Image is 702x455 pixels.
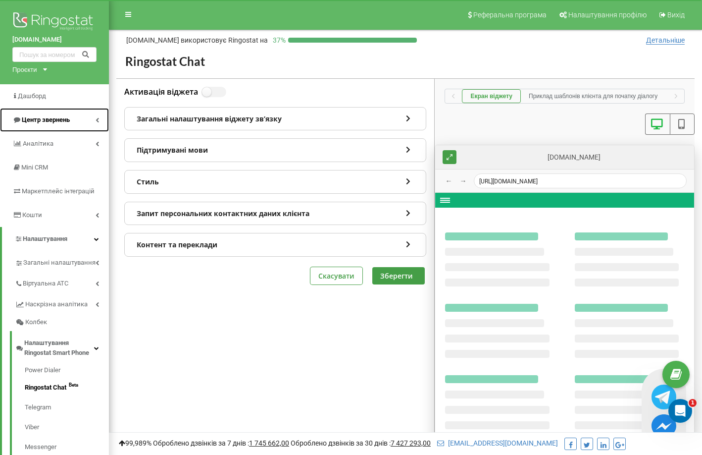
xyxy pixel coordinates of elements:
p: 37 % [268,35,288,45]
span: використовує Ringostat на [181,36,268,44]
button: → [457,175,469,187]
h2: Ringostat Chat [125,54,686,69]
a: Віртуальна АТС [15,272,109,292]
span: Оброблено дзвінків за 7 днів : [153,439,289,447]
button: Скасувати [310,267,362,284]
span: Маркетплейс інтеграцій [22,187,95,195]
a: [DOMAIN_NAME] [12,35,97,45]
a: Загальні налаштування [15,251,109,272]
button: Приклад шаблонів клієнта для початку діалогу [521,89,665,103]
img: Messenger [652,414,676,439]
a: Telegram [25,398,109,417]
div: Проєкти [12,64,37,74]
span: Дашборд [18,92,46,100]
label: Активація віджета [124,87,198,98]
span: Віртуальна АТС [23,279,68,288]
div: Контент та переклади [125,233,426,256]
span: Аналiтика [23,140,53,147]
span: Mini CRM [21,164,48,171]
span: Загальні налаштування [23,258,96,268]
input: Пошук за номером [12,47,97,62]
span: 1 [689,399,697,407]
p: [DOMAIN_NAME] [126,35,268,45]
span: Кошти [22,211,42,219]
div: [URL][DOMAIN_NAME] [474,173,687,188]
span: Вихід [667,11,685,19]
span: Налаштування Ringostat Smart Phone [24,338,94,358]
span: Реферальна програма [473,11,547,19]
span: Наскрізна аналітика [25,299,88,309]
img: Telegram [652,385,676,409]
span: Детальніше [646,36,685,45]
img: Ringostat logo [12,10,97,35]
a: Power Dialer [25,365,109,378]
button: Зберегти [372,267,425,284]
a: Ringostat ChatBeta [25,378,109,398]
span: Оброблено дзвінків за 30 днів : [291,439,431,447]
a: Налаштування [2,227,109,251]
span: Налаштування профілю [568,11,647,19]
a: Наскрізна аналітика [15,292,109,313]
div: Загальні налаштування віджету звʼязку [125,108,426,130]
u: 7 427 293,00 [391,439,431,447]
u: 1 745 662,00 [249,439,289,447]
iframe: Intercom live chat [668,399,692,423]
button: ← [443,175,454,187]
button: Екран віджету [462,89,521,103]
a: Колбек [15,313,109,331]
div: Стиль [125,171,426,193]
div: [DOMAIN_NAME] [461,152,687,162]
span: Колбек [25,317,47,327]
a: Viber [25,417,109,437]
a: [EMAIL_ADDRESS][DOMAIN_NAME] [437,439,558,447]
div: Запит персональних контактних даних клієнта [125,202,426,225]
span: 99,989% [119,439,151,447]
div: Підтримувані мови [125,139,426,162]
a: Налаштування Ringostat Smart Phone [15,331,109,362]
span: Центр звернень [22,116,70,123]
span: Налаштування [23,235,67,242]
